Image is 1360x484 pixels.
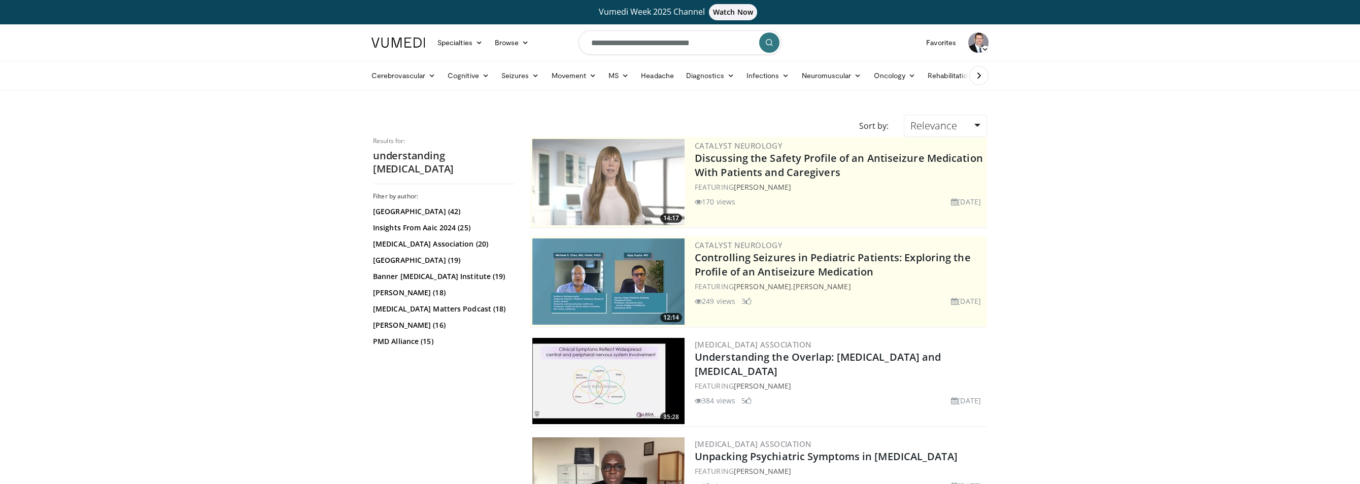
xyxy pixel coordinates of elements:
img: Avatar [968,32,989,53]
img: VuMedi Logo [371,38,425,48]
span: 35:28 [660,412,682,422]
li: 384 views [695,395,735,406]
a: Neuromuscular [796,65,868,86]
li: 3 [741,296,752,306]
a: Catalyst Neurology [695,240,783,250]
a: Headache [635,65,680,86]
a: Discussing the Safety Profile of an Antiseizure Medication With Patients and Caregivers [695,151,983,179]
img: c23d0a25-a0b6-49e6-ba12-869cdc8b250a.png.300x170_q85_crop-smart_upscale.jpg [532,139,685,225]
a: Browse [489,32,535,53]
a: [PERSON_NAME] [734,182,791,192]
a: [PERSON_NAME] [734,466,791,476]
a: Favorites [920,32,962,53]
a: Banner [MEDICAL_DATA] Institute (19) [373,271,513,282]
img: bc69d387-10c5-4089-b59a-12c3a07b0d63.300x170_q85_crop-smart_upscale.jpg [532,338,685,424]
a: 35:28 [532,338,685,424]
a: [MEDICAL_DATA] Matters Podcast (18) [373,304,513,314]
a: Unpacking Psychiatric Symptoms in [MEDICAL_DATA] [695,450,958,463]
a: Oncology [868,65,922,86]
input: Search topics, interventions [579,30,781,55]
div: Sort by: [852,115,896,137]
a: 12:14 [532,238,685,325]
a: [MEDICAL_DATA] Association (20) [373,239,513,249]
a: Rehabilitation [922,65,977,86]
p: Results for: [373,137,515,145]
a: MS [602,65,635,86]
span: Watch Now [709,4,757,20]
a: PMD Alliance (15) [373,336,513,347]
a: [MEDICAL_DATA] Association [695,439,811,449]
img: 5e01731b-4d4e-47f8-b775-0c1d7f1e3c52.png.300x170_q85_crop-smart_upscale.jpg [532,238,685,325]
li: 249 views [695,296,735,306]
li: [DATE] [951,395,981,406]
li: [DATE] [951,196,981,207]
a: Understanding the Overlap: [MEDICAL_DATA] and [MEDICAL_DATA] [695,350,941,378]
a: [PERSON_NAME] (18) [373,288,513,298]
h3: Filter by author: [373,192,515,200]
a: [PERSON_NAME] [734,282,791,291]
a: Movement [546,65,603,86]
span: 12:14 [660,313,682,322]
a: Insights From Aaic 2024 (25) [373,223,513,233]
li: 170 views [695,196,735,207]
a: Vumedi Week 2025 ChannelWatch Now [373,4,987,20]
a: Specialties [431,32,489,53]
a: [PERSON_NAME] [734,381,791,391]
a: [MEDICAL_DATA] Association [695,339,811,350]
a: [GEOGRAPHIC_DATA] (19) [373,255,513,265]
a: Infections [740,65,796,86]
div: FEATURING , [695,281,985,292]
a: Seizures [495,65,546,86]
a: Controlling Seizures in Pediatric Patients: Exploring the Profile of an Antiseizure Medication [695,251,971,279]
div: FEATURING [695,381,985,391]
li: 5 [741,395,752,406]
a: Cerebrovascular [365,65,441,86]
span: Vumedi Week 2025 Channel [599,6,761,17]
span: 14:17 [660,214,682,223]
h2: understanding [MEDICAL_DATA] [373,149,515,176]
a: Diagnostics [680,65,740,86]
a: Catalyst Neurology [695,141,783,151]
a: Relevance [904,115,987,137]
a: [PERSON_NAME] [793,282,851,291]
div: FEATURING [695,182,985,192]
a: Cognitive [441,65,495,86]
div: FEATURING [695,466,985,476]
span: Relevance [910,119,957,132]
a: [PERSON_NAME] (16) [373,320,513,330]
a: [GEOGRAPHIC_DATA] (42) [373,206,513,217]
li: [DATE] [951,296,981,306]
a: 14:17 [532,139,685,225]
